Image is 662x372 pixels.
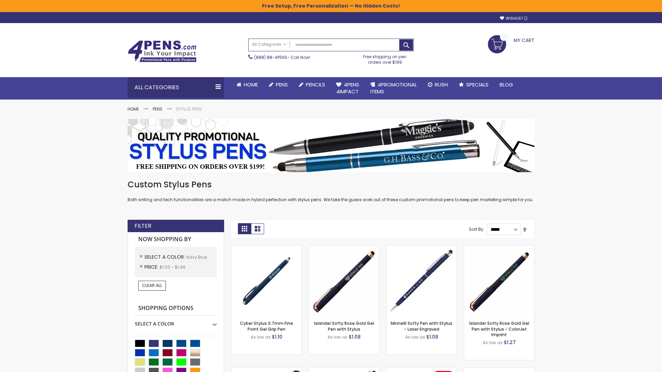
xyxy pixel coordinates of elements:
span: Pens [276,81,288,88]
span: $1.08 [349,333,361,340]
a: Home [128,106,139,112]
span: Home [244,81,258,88]
span: Price [144,263,160,270]
strong: Stylus Pens [176,106,202,112]
a: Cyber Stylus 0.7mm Fine Point Gel Grip Pen-Navy Blue [231,245,301,251]
span: $1.08 [426,333,438,340]
span: $1.10 [272,333,282,340]
a: (888) 88-4PENS [254,54,287,60]
a: Rush [422,77,453,92]
a: 4Pens4impact [331,77,365,100]
a: Blog [494,77,519,92]
span: Rush [435,81,448,88]
img: 4Pens Custom Pens and Promotional Products [128,40,197,62]
span: - Call Now! [254,54,310,60]
img: Islander Softy Rose Gold Gel Pen with Stylus - ColorJet Imprint-Navy Blue [464,246,534,316]
a: Pens [263,77,293,92]
span: 4Pens 4impact [336,81,359,95]
label: Sort By [469,226,483,232]
h1: Custom Stylus Pens [128,179,534,190]
span: As low as [483,340,503,345]
a: 4PROMOTIONALITEMS [365,77,422,100]
span: As low as [251,334,271,340]
span: $1.27 [504,339,516,346]
a: Home [231,77,263,92]
div: All Categories [128,77,224,98]
a: All Categories [249,39,290,50]
strong: Now Shopping by [135,232,217,247]
a: Pencils [293,77,331,92]
a: Clear All [138,281,166,290]
span: $1.00 - $1.99 [160,264,185,270]
strong: Shopping Options [135,301,217,316]
a: Cyber Stylus 0.7mm Fine Point Gel Grip Pen [240,320,293,332]
img: Cyber Stylus 0.7mm Fine Point Gel Grip Pen-Navy Blue [231,246,301,316]
span: All Categories [252,42,287,47]
strong: Filter [134,222,151,230]
div: Select A Color [135,316,217,327]
span: As low as [328,334,348,340]
a: Minnelli Softy Pen with Stylus - Laser Engraved [391,320,452,332]
span: Navy Blue [186,254,207,260]
a: Islander Softy Rose Gold Gel Pen with Stylus - ColorJet Imprint [469,320,529,337]
span: As low as [405,334,425,340]
strong: Grid [238,223,251,234]
div: Both writing and tech functionalities are a match made in hybrid perfection with stylus pens. We ... [128,179,534,203]
a: Pens [153,106,162,112]
span: Clear All [142,282,162,288]
span: 4PROMOTIONAL ITEMS [370,81,417,95]
img: Stylus Pens [128,119,534,172]
div: Free shipping on pen orders over $199 [356,51,414,65]
span: Specials [466,81,489,88]
a: Islander Softy Rose Gold Gel Pen with Stylus [314,320,374,332]
a: Islander Softy Rose Gold Gel Pen with Stylus - ColorJet Imprint-Navy Blue [464,245,534,251]
span: Select A Color [144,254,186,260]
a: Islander Softy Rose Gold Gel Pen with Stylus-Navy Blue [309,245,379,251]
a: Wishlist [500,16,528,21]
span: Pencils [306,81,325,88]
span: Blog [500,81,513,88]
img: Minnelli Softy Pen with Stylus - Laser Engraved-Navy Blue [387,246,457,316]
a: Minnelli Softy Pen with Stylus - Laser Engraved-Navy Blue [387,245,457,251]
img: Islander Softy Rose Gold Gel Pen with Stylus-Navy Blue [309,246,379,316]
a: Specials [453,77,494,92]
